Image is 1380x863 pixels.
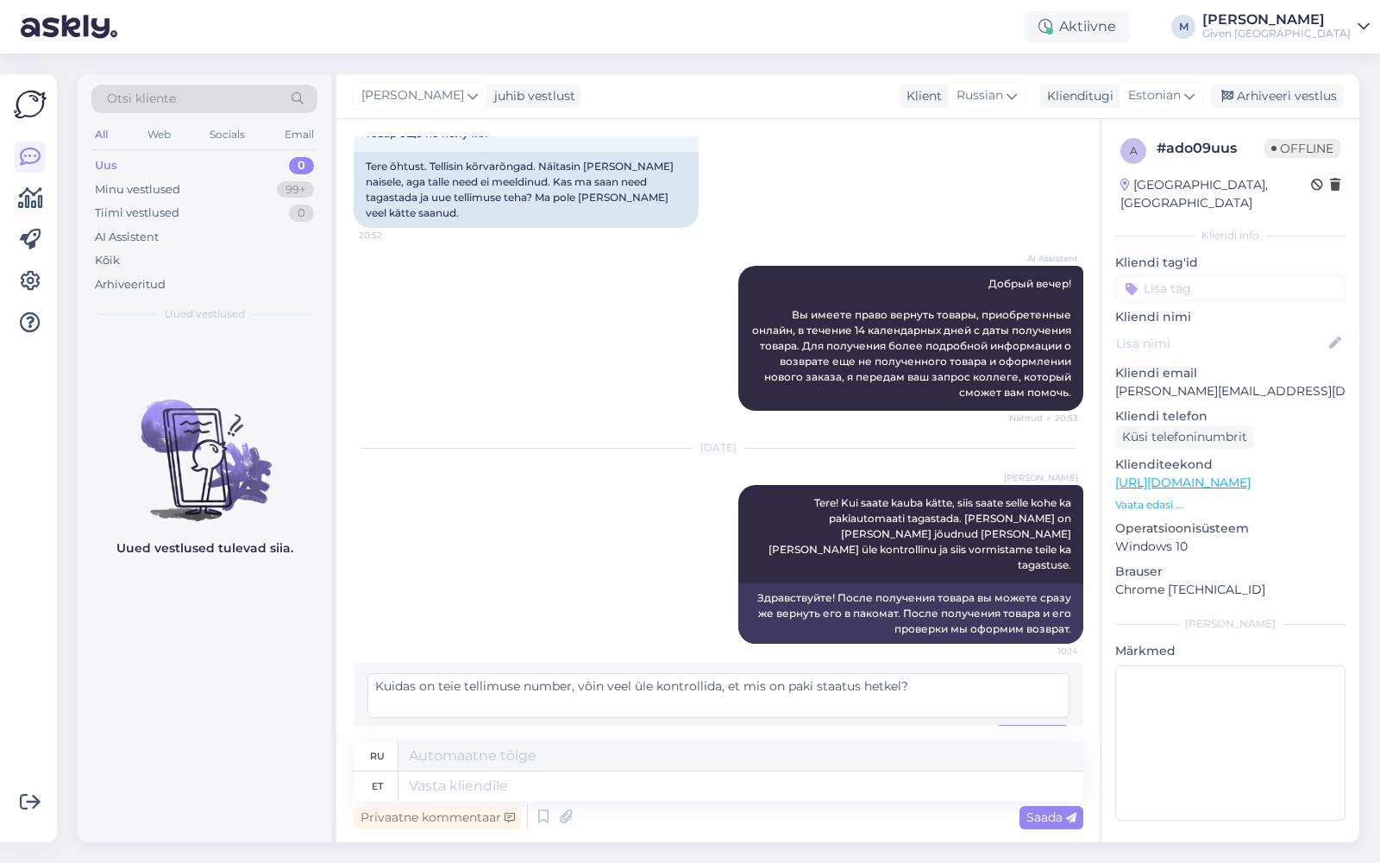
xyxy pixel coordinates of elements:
div: Web [144,123,174,146]
div: juhib vestlust [487,87,575,105]
span: Estonian [1128,86,1181,105]
div: Küsi telefoninumbrit [1115,425,1254,449]
div: All [91,123,111,146]
p: Uued vestlused tulevad siia. [116,539,293,557]
p: Märkmed [1115,642,1345,660]
div: Tühista [924,725,982,748]
span: Tere! Kui saate kauba kätte, siis saate selle kohe ka pakiautomaati tagastada. [PERSON_NAME] on [... [768,496,1074,571]
div: Klient [900,87,942,105]
div: [PERSON_NAME] [1202,13,1351,27]
div: Kõik [95,252,120,269]
div: ru [370,741,385,771]
div: Given [GEOGRAPHIC_DATA] [1202,27,1351,41]
div: Arhiveeritud [95,276,166,293]
p: Chrome [TECHNICAL_ID] [1115,581,1345,599]
p: Brauser [1115,563,1345,581]
span: AI Assistent [1013,252,1078,265]
div: [PERSON_NAME] [1115,616,1345,632]
p: [PERSON_NAME][EMAIL_ADDRESS][DOMAIN_NAME] [1115,382,1345,400]
p: Kliendi nimi [1115,308,1345,326]
span: a [1130,144,1138,157]
img: Askly Logo [14,88,47,121]
p: Vaata edasi ... [1115,497,1345,513]
p: Kliendi telefon [1115,407,1345,425]
p: Klienditeekond [1115,456,1345,474]
span: Saada [1026,809,1076,825]
div: et [372,772,383,801]
span: [PERSON_NAME] [1004,471,1078,484]
span: Offline [1264,139,1340,158]
div: Kliendi info [1115,228,1345,243]
p: Operatsioonisüsteem [1115,520,1345,538]
div: Email [281,123,317,146]
input: Lisa nimi [1116,334,1326,353]
div: Здравствуйте! После получения товара вы можете сразу же вернуть его в пакомат. После получения то... [738,583,1083,644]
span: Nähtud ✓ 20:53 [1009,412,1078,425]
span: 20:52 [359,229,423,242]
a: [URL][DOMAIN_NAME] [1115,475,1251,490]
div: M [1171,15,1195,39]
textarea: Kuidas on teie tellimuse number, võin veel üle kontrollida, et mis on paki staatus hetkel? [367,673,1069,718]
span: Otsi kliente [107,90,176,108]
div: Arhiveeri vestlus [1211,85,1344,108]
div: [GEOGRAPHIC_DATA], [GEOGRAPHIC_DATA] [1120,176,1311,212]
span: 10:14 [1013,645,1078,658]
div: Tere õhtust. Tellisin kõrvarõngad. Näitasin [PERSON_NAME] naisele, aga talle need ei meeldinud. K... [354,152,699,228]
div: Minu vestlused [95,181,180,198]
span: [PERSON_NAME] [361,86,464,105]
div: Aktiivne [1025,11,1130,42]
p: Windows 10 [1115,538,1345,556]
div: 0 [289,205,314,222]
img: No chats [78,369,331,524]
div: Privaatne kommentaar [354,806,522,829]
div: AI Assistent [95,229,159,246]
span: Uued vestlused [165,306,245,322]
div: Uus [95,157,117,174]
div: # ado09uus [1157,138,1264,159]
a: [PERSON_NAME]Given [GEOGRAPHIC_DATA] [1202,13,1370,41]
span: Russian [957,86,1003,105]
div: [DATE] [354,440,1083,456]
div: Tiimi vestlused [95,205,179,222]
p: Kliendi tag'id [1115,254,1345,272]
div: 99+ [277,181,314,198]
div: Socials [206,123,248,146]
div: Klienditugi [1040,87,1113,105]
input: Lisa tag [1115,275,1345,301]
div: 0 [289,157,314,174]
p: Kliendi email [1115,364,1345,382]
